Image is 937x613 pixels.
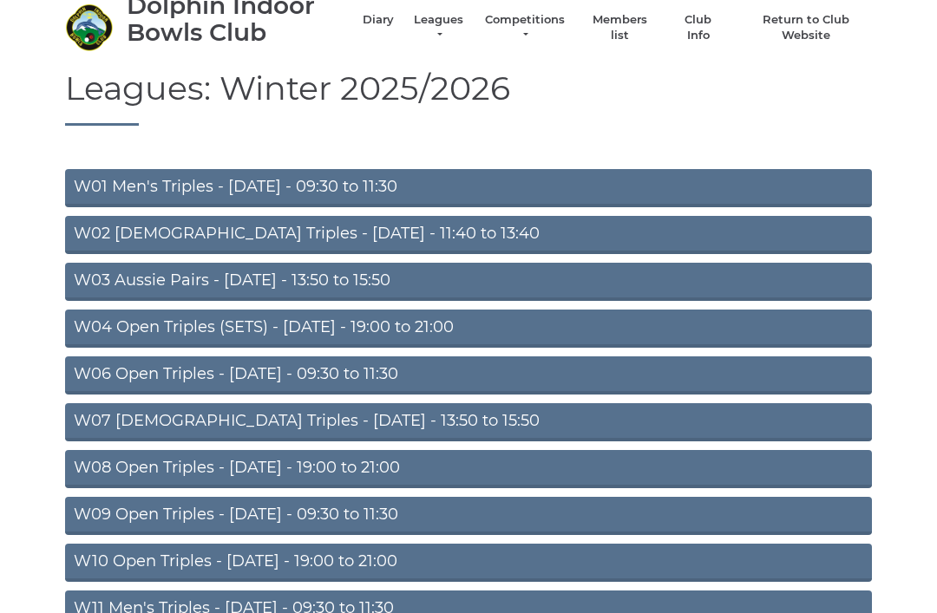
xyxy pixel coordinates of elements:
a: W01 Men's Triples - [DATE] - 09:30 to 11:30 [65,169,872,207]
a: Return to Club Website [741,12,872,43]
a: Diary [363,12,394,28]
a: W09 Open Triples - [DATE] - 09:30 to 11:30 [65,497,872,535]
h1: Leagues: Winter 2025/2026 [65,70,872,127]
a: W02 [DEMOGRAPHIC_DATA] Triples - [DATE] - 11:40 to 13:40 [65,216,872,254]
a: W10 Open Triples - [DATE] - 19:00 to 21:00 [65,544,872,582]
a: W03 Aussie Pairs - [DATE] - 13:50 to 15:50 [65,263,872,301]
a: W06 Open Triples - [DATE] - 09:30 to 11:30 [65,356,872,395]
a: W07 [DEMOGRAPHIC_DATA] Triples - [DATE] - 13:50 to 15:50 [65,403,872,441]
a: W04 Open Triples (SETS) - [DATE] - 19:00 to 21:00 [65,310,872,348]
a: Leagues [411,12,466,43]
a: Competitions [483,12,567,43]
a: W08 Open Triples - [DATE] - 19:00 to 21:00 [65,450,872,488]
a: Club Info [673,12,724,43]
a: Members list [583,12,655,43]
img: Dolphin Indoor Bowls Club [65,3,113,51]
